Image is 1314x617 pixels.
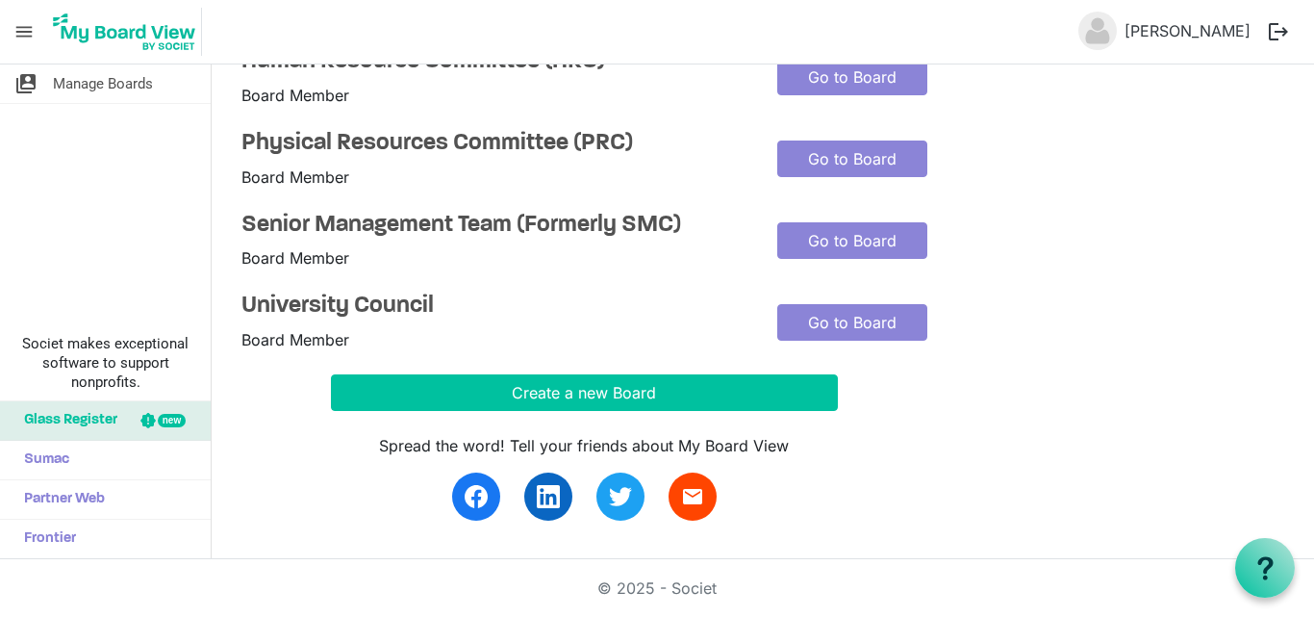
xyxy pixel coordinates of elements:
[6,13,42,50] span: menu
[14,401,117,440] span: Glass Register
[777,59,927,95] a: Go to Board
[47,8,202,56] img: My Board View Logo
[47,8,210,56] a: My Board View Logo
[465,485,488,508] img: facebook.svg
[1117,12,1258,50] a: [PERSON_NAME]
[1258,12,1299,52] button: logout
[14,520,76,558] span: Frontier
[241,86,349,105] span: Board Member
[241,212,748,240] a: Senior Management Team (Formerly SMC)
[609,485,632,508] img: twitter.svg
[777,304,927,341] a: Go to Board
[241,130,748,158] a: Physical Resources Committee (PRC)
[14,441,69,479] span: Sumac
[331,434,838,457] div: Spread the word! Tell your friends about My Board View
[241,248,349,268] span: Board Member
[331,374,838,411] button: Create a new Board
[777,222,927,259] a: Go to Board
[777,141,927,177] a: Go to Board
[1078,12,1117,50] img: no-profile-picture.svg
[158,414,186,427] div: new
[669,473,717,521] a: email
[14,480,105,519] span: Partner Web
[597,578,717,598] a: © 2025 - Societ
[241,293,748,321] a: University Council
[9,334,202,392] span: Societ makes exceptional software to support nonprofits.
[537,485,560,508] img: linkedin.svg
[241,330,349,349] span: Board Member
[681,485,704,508] span: email
[53,64,153,103] span: Manage Boards
[241,167,349,187] span: Board Member
[14,64,38,103] span: switch_account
